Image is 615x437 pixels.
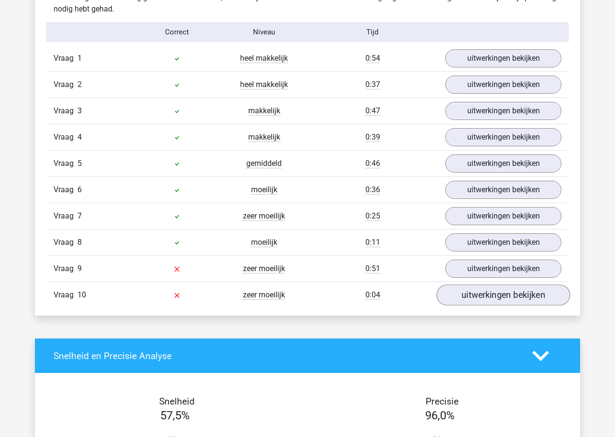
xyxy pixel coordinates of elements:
span: 1 [77,54,82,63]
a: uitwerkingen bekijken [437,285,570,306]
span: Vraag [54,79,77,90]
span: Vraag [54,289,77,301]
span: moeilijk [251,238,277,247]
h4: Snelheid en Precisie Analyse [54,350,518,361]
h4: Snelheid [54,396,300,407]
span: 0:47 [365,106,380,116]
a: uitwerkingen bekijken [445,154,561,173]
a: uitwerkingen bekijken [445,260,561,278]
span: 96,0% [425,409,455,422]
span: 6 [77,185,82,194]
span: 0:11 [365,238,380,247]
span: gemiddeld [246,159,282,168]
div: Niveau [220,27,307,38]
span: zeer moeilijk [243,264,285,273]
span: Vraag [54,184,77,196]
span: 4 [77,132,82,142]
a: uitwerkingen bekijken [445,181,561,199]
span: 0:54 [365,54,380,63]
span: 3 [77,106,82,115]
span: makkelijk [248,106,280,116]
span: 0:04 [365,290,380,300]
span: 0:46 [365,159,380,168]
span: zeer moeilijk [243,211,285,221]
span: 0:51 [365,264,380,273]
span: 0:25 [365,211,380,221]
a: uitwerkingen bekijken [445,128,561,146]
span: 0:39 [365,132,380,142]
span: 10 [77,290,86,299]
span: Vraag [54,105,77,117]
a: uitwerkingen bekijken [445,233,561,251]
span: 0:37 [365,80,380,89]
span: 8 [77,238,82,247]
div: Correct [134,27,221,38]
span: zeer moeilijk [243,290,285,300]
span: 2 [77,80,82,89]
a: uitwerkingen bekijken [445,76,561,94]
span: Vraag [54,237,77,248]
a: uitwerkingen bekijken [445,102,561,120]
span: makkelijk [248,132,280,142]
a: uitwerkingen bekijken [445,49,561,67]
span: 5 [77,159,82,168]
span: Vraag [54,131,77,143]
a: uitwerkingen bekijken [445,207,561,225]
span: Vraag [54,210,77,222]
div: Tijd [307,27,438,38]
h4: Precisie [318,396,565,407]
span: 9 [77,264,82,273]
span: heel makkelijk [240,80,288,89]
span: 0:36 [365,185,380,195]
span: 57,5% [160,409,190,422]
span: heel makkelijk [240,54,288,63]
span: Vraag [54,263,77,274]
span: 7 [77,211,82,220]
span: Vraag [54,158,77,169]
span: Vraag [54,53,77,64]
span: moeilijk [251,185,277,195]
